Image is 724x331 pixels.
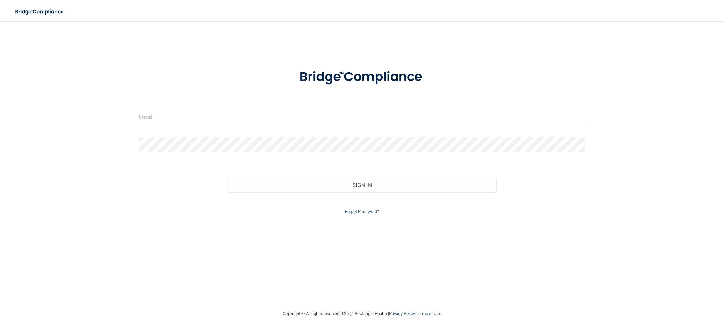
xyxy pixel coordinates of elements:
[389,311,415,316] a: Privacy Policy
[139,110,585,124] input: Email
[416,311,441,316] a: Terms of Use
[286,60,438,94] img: bridge_compliance_login_screen.278c3ca4.svg
[345,209,379,214] a: Forgot Password?
[243,303,482,324] div: Copyright © All rights reserved 2025 @ Rectangle Health | |
[10,5,70,19] img: bridge_compliance_login_screen.278c3ca4.svg
[228,178,496,192] button: Sign In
